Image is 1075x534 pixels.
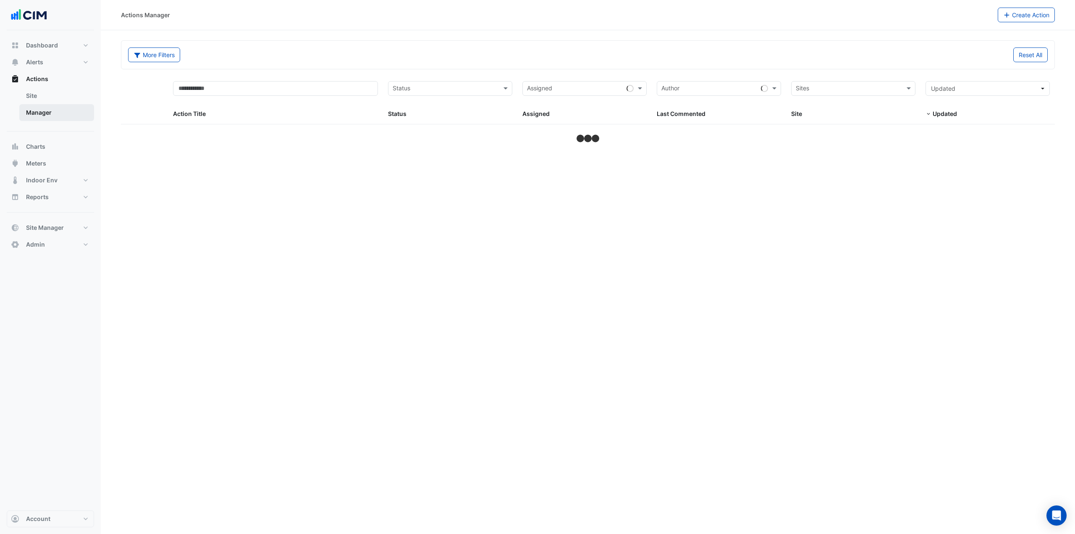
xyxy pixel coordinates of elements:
button: Create Action [998,8,1055,22]
a: Manager [19,104,94,121]
span: Account [26,515,50,523]
a: Site [19,87,94,104]
button: Dashboard [7,37,94,54]
span: Actions [26,75,48,83]
span: Assigned [522,110,550,117]
span: Dashboard [26,41,58,50]
button: Reports [7,189,94,205]
span: Last Commented [657,110,705,117]
app-icon: Charts [11,142,19,151]
span: Site [791,110,802,117]
app-icon: Admin [11,240,19,249]
span: Meters [26,159,46,168]
span: Status [388,110,406,117]
div: Actions [7,87,94,124]
span: Alerts [26,58,43,66]
span: Reports [26,193,49,201]
button: Alerts [7,54,94,71]
div: Open Intercom Messenger [1046,505,1067,526]
button: Site Manager [7,219,94,236]
app-icon: Site Manager [11,224,19,232]
img: Company Logo [10,7,48,24]
button: Updated [926,81,1050,96]
app-icon: Actions [11,75,19,83]
span: Site Manager [26,224,64,232]
span: Indoor Env [26,176,58,184]
div: Actions Manager [121,11,170,19]
span: Updated [933,110,957,117]
span: Action Title [173,110,206,117]
app-icon: Dashboard [11,41,19,50]
span: Charts [26,142,45,151]
button: Actions [7,71,94,87]
button: Charts [7,138,94,155]
app-icon: Reports [11,193,19,201]
app-icon: Indoor Env [11,176,19,184]
button: Reset All [1013,47,1048,62]
button: More Filters [128,47,180,62]
button: Admin [7,236,94,253]
button: Indoor Env [7,172,94,189]
app-icon: Meters [11,159,19,168]
app-icon: Alerts [11,58,19,66]
span: Updated [931,85,955,92]
button: Account [7,510,94,527]
button: Meters [7,155,94,172]
span: Admin [26,240,45,249]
